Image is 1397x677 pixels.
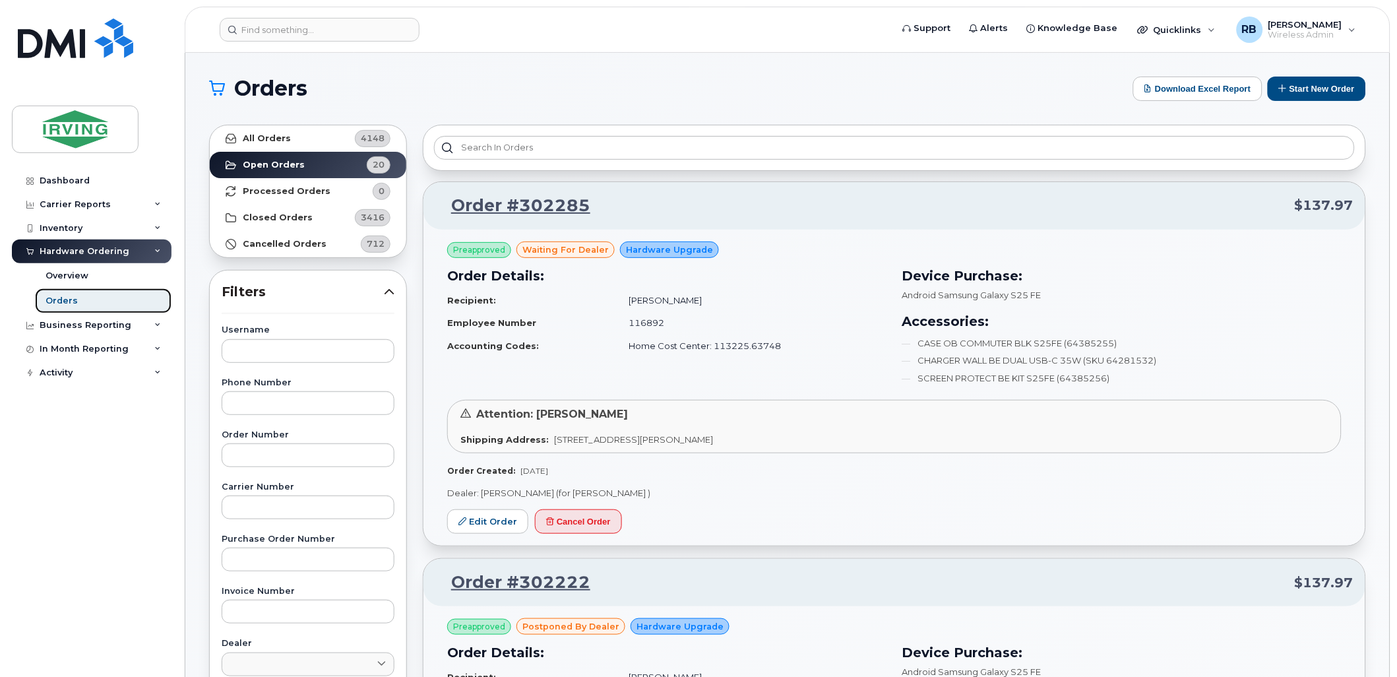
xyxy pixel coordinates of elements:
[222,587,394,596] label: Invoice Number
[902,666,1041,677] span: Android Samsung Galaxy S25 FE
[435,571,590,595] a: Order #302222
[243,212,313,223] strong: Closed Orders
[902,311,1342,331] h3: Accessories:
[243,239,326,249] strong: Cancelled Orders
[222,431,394,439] label: Order Number
[902,337,1342,350] li: CASE OB COMMUTER BLK S25FE (64385255)
[902,643,1342,662] h3: Device Purchase:
[1295,573,1353,593] span: $137.97
[617,335,886,358] td: Home Cost Center: 113225.63748
[447,643,886,662] h3: Order Details:
[453,244,505,256] span: Preapproved
[222,379,394,387] label: Phone Number
[617,311,886,335] td: 116892
[447,509,528,534] a: Edit Order
[520,466,548,476] span: [DATE]
[361,211,385,224] span: 3416
[902,290,1041,300] span: Android Samsung Galaxy S25 FE
[222,535,394,544] label: Purchase Order Number
[1268,77,1366,101] button: Start New Order
[434,136,1355,160] input: Search in orders
[243,186,330,197] strong: Processed Orders
[1133,77,1262,101] button: Download Excel Report
[210,205,406,231] a: Closed Orders3416
[210,152,406,178] a: Open Orders20
[476,408,628,420] span: Attention: [PERSON_NAME]
[210,178,406,205] a: Processed Orders0
[453,621,505,633] span: Preapproved
[222,282,384,302] span: Filters
[902,372,1342,385] li: SCREEN PROTECT BE KIT S25FE (64385256)
[222,326,394,335] label: Username
[373,158,385,171] span: 20
[535,509,622,534] button: Cancel Order
[234,79,307,98] span: Orders
[243,133,291,144] strong: All Orders
[617,289,886,312] td: [PERSON_NAME]
[447,266,886,286] h3: Order Details:
[447,466,515,476] strong: Order Created:
[460,434,549,445] strong: Shipping Address:
[435,194,590,218] a: Order #302285
[243,160,305,170] strong: Open Orders
[554,434,713,445] span: [STREET_ADDRESS][PERSON_NAME]
[367,238,385,250] span: 712
[361,132,385,145] span: 4148
[447,487,1342,500] p: Dealer: [PERSON_NAME] (for [PERSON_NAME] )
[902,354,1342,367] li: CHARGER WALL BE DUAL USB-C 35W (SKU 64281532)
[626,243,713,256] span: Hardware Upgrade
[210,231,406,257] a: Cancelled Orders712
[522,620,619,633] span: postponed by Dealer
[222,483,394,492] label: Carrier Number
[902,266,1342,286] h3: Device Purchase:
[1295,196,1353,215] span: $137.97
[210,125,406,152] a: All Orders4148
[447,340,539,351] strong: Accounting Codes:
[379,185,385,197] span: 0
[447,317,536,328] strong: Employee Number
[222,639,394,648] label: Dealer
[522,243,609,256] span: waiting for dealer
[447,295,496,306] strong: Recipient:
[636,620,724,633] span: Hardware Upgrade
